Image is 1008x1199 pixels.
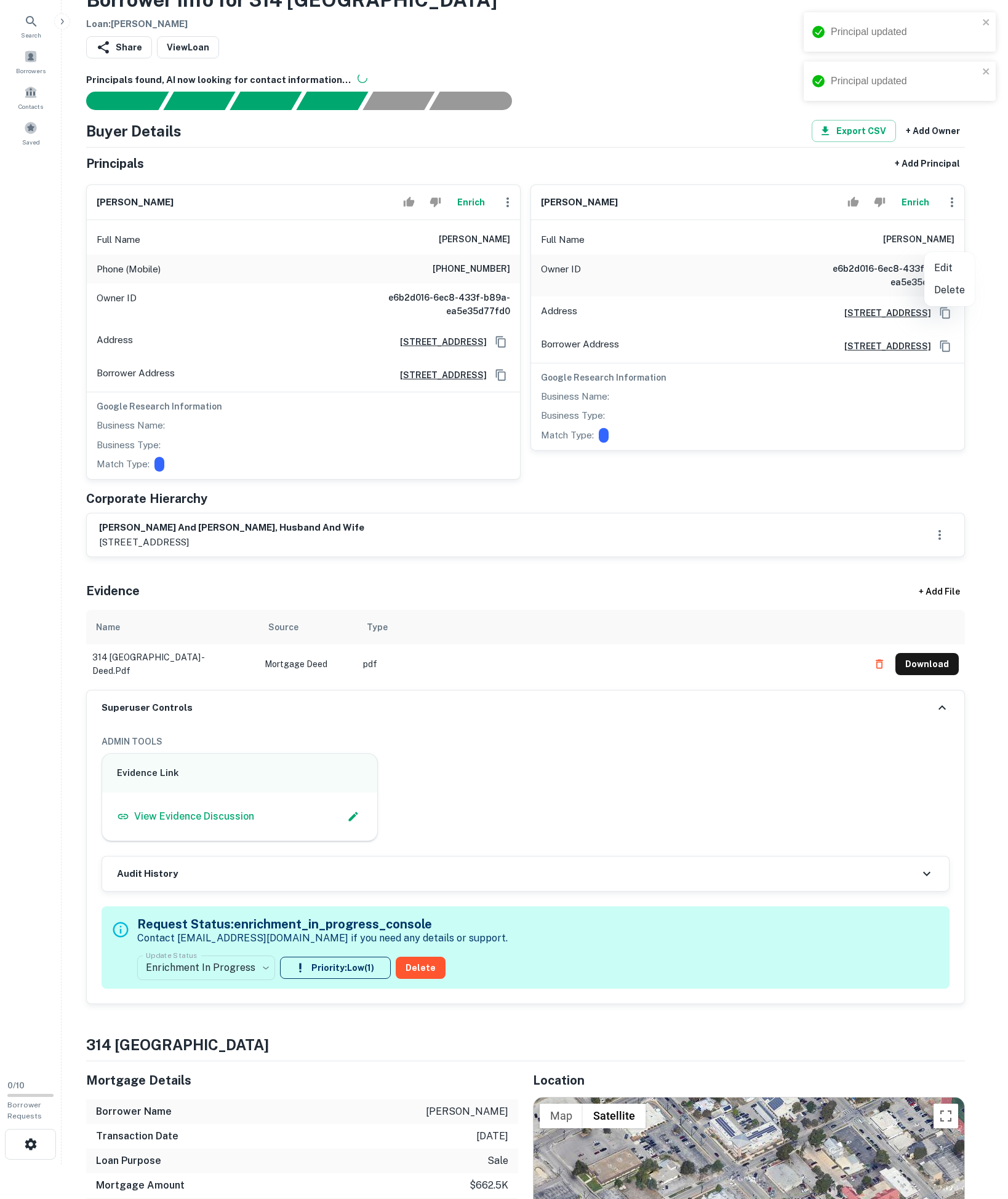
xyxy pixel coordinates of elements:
button: close [982,66,991,78]
div: Principal updated [831,74,978,89]
li: Delete [924,279,975,301]
li: Edit [924,257,975,279]
button: close [982,17,991,29]
div: Principal updated [831,25,978,39]
iframe: Chat Widget [946,1101,1008,1160]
